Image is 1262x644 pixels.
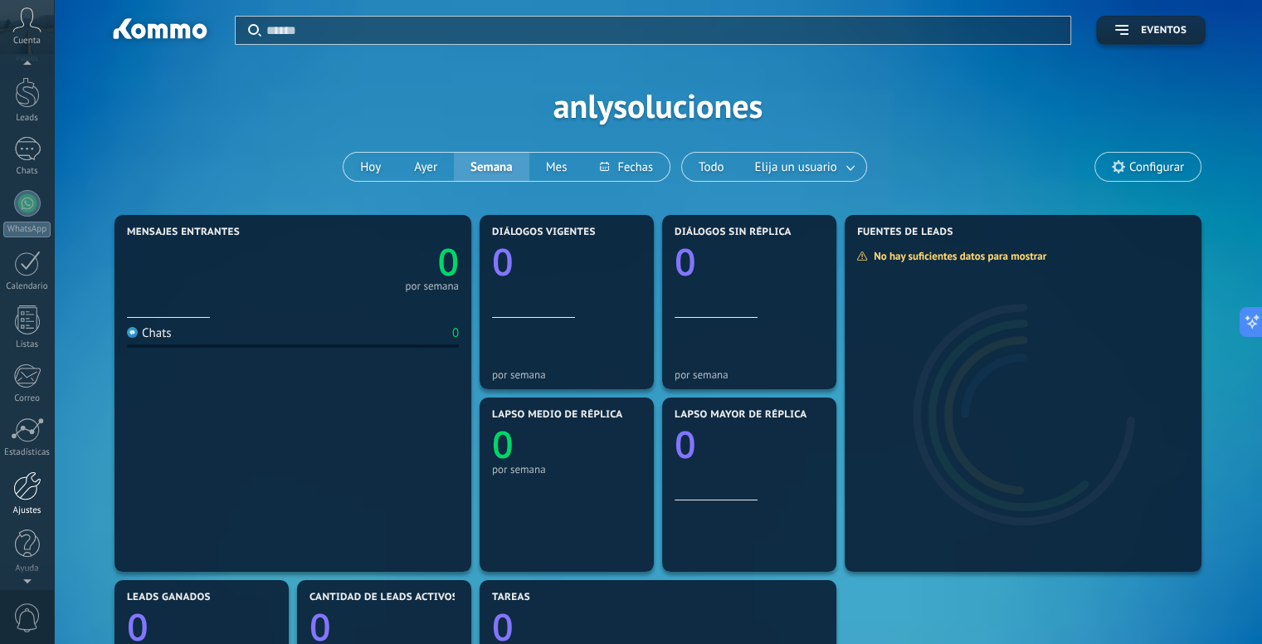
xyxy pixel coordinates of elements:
[3,166,51,177] div: Chats
[675,368,824,381] div: por semana
[309,592,458,603] span: Cantidad de leads activos
[3,447,51,458] div: Estadísticas
[675,237,696,287] text: 0
[3,339,51,350] div: Listas
[3,281,51,292] div: Calendario
[293,237,459,287] a: 0
[397,153,454,181] button: Ayer
[127,325,172,341] div: Chats
[492,409,623,421] span: Lapso medio de réplica
[492,592,530,603] span: Tareas
[583,153,669,181] button: Fechas
[405,282,459,290] div: por semana
[127,327,138,338] img: Chats
[492,237,514,287] text: 0
[1129,160,1184,174] span: Configurar
[741,153,866,181] button: Elija un usuario
[13,36,41,46] span: Cuenta
[492,463,641,476] div: por semana
[3,113,51,124] div: Leads
[856,249,1058,263] div: No hay suficientes datos para mostrar
[492,227,596,238] span: Diálogos vigentes
[344,153,397,181] button: Hoy
[3,222,51,237] div: WhatsApp
[452,325,459,341] div: 0
[3,393,51,404] div: Correo
[752,156,841,178] span: Elija un usuario
[492,368,641,381] div: por semana
[454,153,529,181] button: Semana
[682,153,741,181] button: Todo
[1141,25,1186,37] span: Eventos
[127,592,211,603] span: Leads ganados
[3,505,51,516] div: Ajustes
[529,153,584,181] button: Mes
[857,227,953,238] span: Fuentes de leads
[127,227,240,238] span: Mensajes entrantes
[675,227,792,238] span: Diálogos sin réplica
[492,419,514,470] text: 0
[675,409,806,421] span: Lapso mayor de réplica
[437,237,459,287] text: 0
[3,563,51,574] div: Ayuda
[675,419,696,470] text: 0
[1096,16,1206,45] button: Eventos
